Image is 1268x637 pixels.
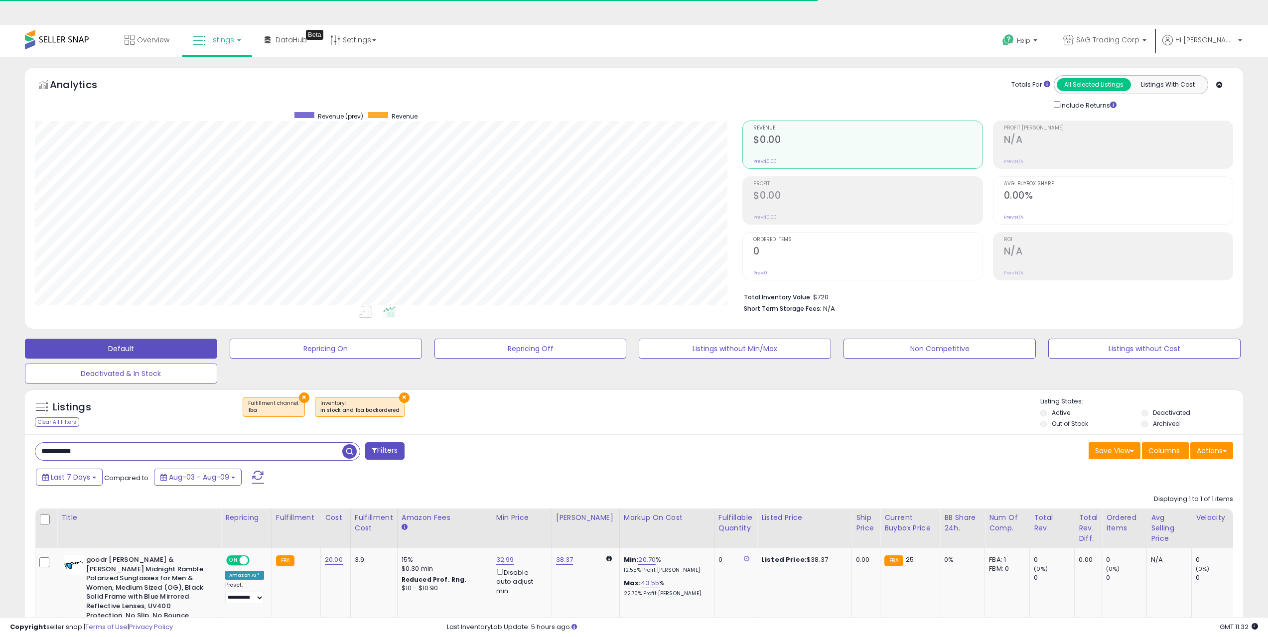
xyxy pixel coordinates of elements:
[884,512,936,533] div: Current Buybox Price
[906,555,914,564] span: 25
[299,392,309,403] button: ×
[225,582,264,604] div: Preset:
[35,417,79,427] div: Clear All Filters
[276,512,316,523] div: Fulfillment
[402,523,408,532] small: Amazon Fees.
[624,555,639,564] b: Min:
[856,555,872,564] div: 0.00
[10,622,46,632] strong: Copyright
[392,112,418,121] span: Revenue
[248,407,299,414] div: fba
[624,578,641,588] b: Max:
[61,512,217,523] div: Title
[257,25,314,55] a: DataHub
[641,578,659,588] a: 43.55
[323,25,384,55] a: Settings
[36,469,103,486] button: Last 7 Days
[104,473,150,483] span: Compared to:
[1034,573,1074,582] div: 0
[25,339,217,359] button: Default
[1196,573,1236,582] div: 0
[1106,555,1146,564] div: 0
[402,564,484,573] div: $0.30 min
[1154,495,1233,504] div: Displaying 1 to 1 of 1 items
[129,622,173,632] a: Privacy Policy
[1034,565,1048,573] small: (0%)
[624,555,706,574] div: %
[85,622,128,632] a: Terms of Use
[753,158,777,164] small: Prev: $0.00
[1220,622,1258,632] span: 2025-08-18 11:32 GMT
[624,590,706,597] p: 22.70% Profit [PERSON_NAME]
[86,555,207,623] b: goodr [PERSON_NAME] & [PERSON_NAME] Midnight Ramble Polarized Sunglasses for Men & Women, Medium ...
[1004,126,1233,131] span: Profit [PERSON_NAME]
[365,442,404,460] button: Filters
[884,555,903,566] small: FBA
[1004,270,1023,276] small: Prev: N/A
[154,469,242,486] button: Aug-03 - Aug-09
[402,512,488,523] div: Amazon Fees
[434,339,627,359] button: Repricing Off
[230,339,422,359] button: Repricing On
[1190,442,1233,459] button: Actions
[248,399,299,414] span: Fulfillment channel :
[1106,573,1146,582] div: 0
[1130,78,1205,91] button: Listings With Cost
[624,512,710,523] div: Markup on Cost
[355,555,390,564] div: 3.9
[856,512,876,533] div: Ship Price
[137,35,169,45] span: Overview
[208,35,234,45] span: Listings
[989,555,1022,564] div: FBA: 1
[744,290,1226,302] li: $720
[53,400,91,414] h5: Listings
[1079,512,1098,544] div: Total Rev. Diff.
[169,472,229,482] span: Aug-03 - Aug-09
[718,512,753,533] div: Fulfillable Quantity
[624,567,706,574] p: 12.55% Profit [PERSON_NAME]
[318,112,363,121] span: Revenue (prev)
[1011,80,1050,90] div: Totals For
[944,512,981,533] div: BB Share 24h.
[1004,214,1023,220] small: Prev: N/A
[556,555,573,565] a: 38.37
[989,512,1025,533] div: Num of Comp.
[619,509,714,548] th: The percentage added to the cost of goods (COGS) that forms the calculator for Min & Max prices.
[1057,78,1131,91] button: All Selected Listings
[639,339,831,359] button: Listings without Min/Max
[1106,512,1142,533] div: Ordered Items
[1153,408,1190,417] label: Deactivated
[1142,442,1189,459] button: Columns
[320,399,400,414] span: Inventory :
[1106,565,1120,573] small: (0%)
[1034,555,1074,564] div: 0
[306,30,323,40] div: Tooltip anchor
[1046,99,1128,111] div: Include Returns
[1148,446,1180,456] span: Columns
[402,584,484,593] div: $10 - $10.90
[753,214,777,220] small: Prev: $0.00
[823,304,835,313] span: N/A
[944,555,977,564] div: 0%
[25,364,217,383] button: Deactivated & In Stock
[10,623,173,632] div: seller snap | |
[753,134,982,147] h2: $0.00
[117,25,177,55] a: Overview
[989,564,1022,573] div: FBM: 0
[225,571,264,580] div: Amazon AI *
[320,407,400,414] div: in stock and fba backordered
[248,556,264,565] span: OFF
[718,555,749,564] div: 0
[402,555,484,564] div: 15%
[753,237,982,243] span: Ordered Items
[1162,35,1242,57] a: Hi [PERSON_NAME]
[1079,555,1094,564] div: 0.00
[1048,339,1241,359] button: Listings without Cost
[1076,35,1139,45] span: SAG Trading Corp
[1196,565,1210,573] small: (0%)
[744,304,822,313] b: Short Term Storage Fees:
[276,35,307,45] span: DataHub
[1151,555,1184,564] div: N/A
[753,190,982,203] h2: $0.00
[1151,512,1187,544] div: Avg Selling Price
